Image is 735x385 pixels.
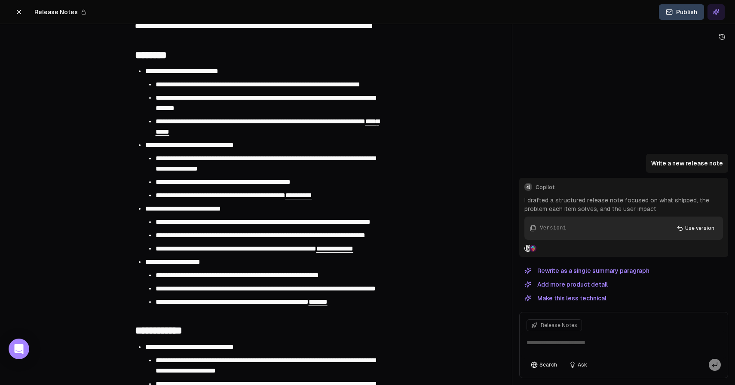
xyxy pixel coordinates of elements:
button: Add more product detail [519,279,613,290]
span: Release Notes [541,322,577,329]
button: Publish [659,4,704,20]
div: Open Intercom Messenger [9,339,29,359]
img: Notion [524,245,531,252]
span: Release Notes [34,8,78,16]
button: Search [527,359,561,371]
div: Version 1 [540,224,566,232]
span: Copilot [536,184,723,191]
button: Rewrite as a single summary paragraph [519,266,655,276]
button: Make this less technical [519,293,612,303]
img: Slack [530,245,536,252]
p: I drafted a structured release note focused on what shipped, the problem each item solves, and th... [524,196,723,213]
button: Ask [565,359,591,371]
button: Use version [671,222,720,235]
p: Write a new release note [651,159,723,168]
